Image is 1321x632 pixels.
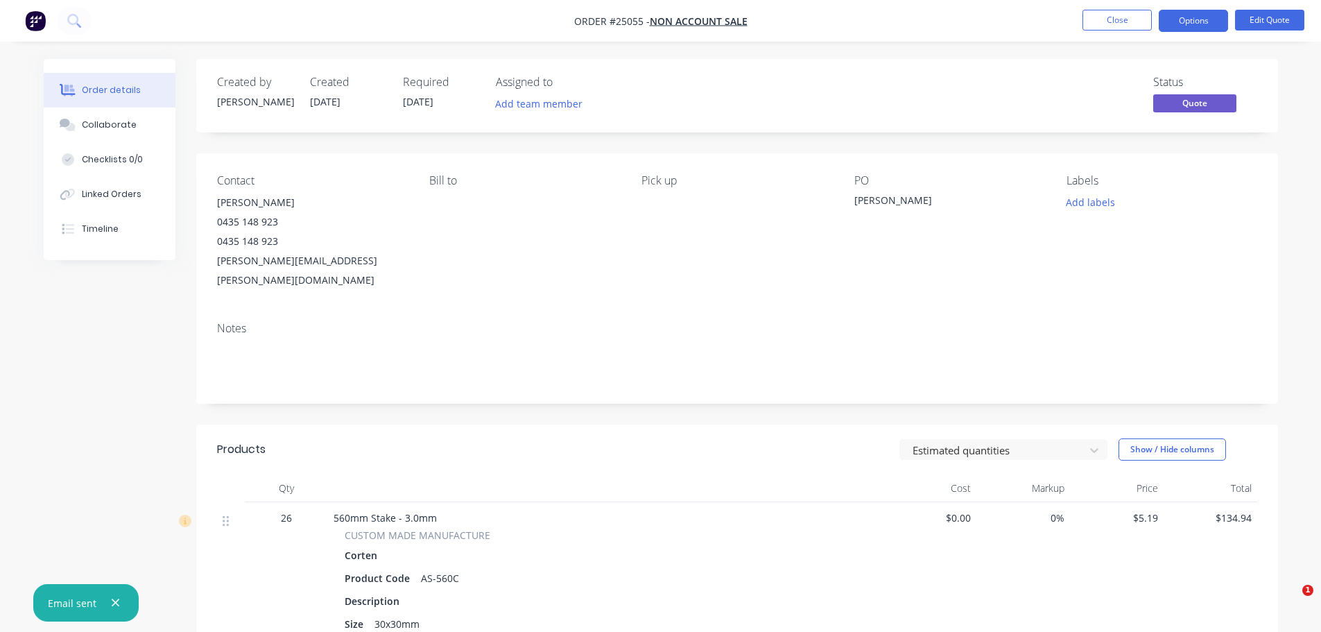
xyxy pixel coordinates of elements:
div: Status [1153,76,1257,89]
button: Add team member [487,94,589,113]
span: [DATE] [403,95,433,108]
div: [PERSON_NAME] [854,193,1028,212]
div: Product Code [345,568,415,588]
span: 1 [1302,585,1313,596]
div: AS-560C [415,568,465,588]
span: 0% [982,511,1064,525]
button: Linked Orders [44,177,175,212]
span: $0.00 [888,511,971,525]
span: Quote [1153,94,1236,112]
span: 560mm Stake - 3.0mm [334,511,437,524]
div: Qty [245,475,328,502]
div: Notes [217,322,1257,335]
div: [PERSON_NAME] [217,94,293,109]
div: Collaborate [82,119,137,131]
button: Checklists 0/0 [44,142,175,177]
iframe: Intercom live chat [1274,585,1307,618]
img: Factory [25,10,46,31]
button: Show / Hide columns [1119,438,1226,461]
div: [PERSON_NAME]0435 148 9230435 148 923[PERSON_NAME][EMAIL_ADDRESS][PERSON_NAME][DOMAIN_NAME] [217,193,407,290]
div: Created by [217,76,293,89]
div: [PERSON_NAME][EMAIL_ADDRESS][PERSON_NAME][DOMAIN_NAME] [217,251,407,290]
div: [PERSON_NAME] [217,193,407,212]
div: Timeline [82,223,119,235]
button: Add team member [496,94,590,113]
div: Markup [976,475,1070,502]
button: Add labels [1059,193,1123,212]
span: $134.94 [1169,511,1252,525]
div: Checklists 0/0 [82,153,143,166]
button: Timeline [44,212,175,246]
div: Cost [883,475,976,502]
span: CUSTOM MADE MANUFACTURE [345,528,490,543]
button: Collaborate [44,108,175,142]
button: Edit Quote [1235,10,1304,31]
div: Products [217,441,266,458]
a: NON ACCOUNT SALE [650,15,748,28]
span: $5.19 [1076,511,1158,525]
div: Linked Orders [82,188,141,200]
div: Contact [217,174,407,187]
span: 26 [281,511,292,525]
div: Corten [345,545,383,565]
div: Price [1070,475,1164,502]
div: Labels [1067,174,1257,187]
span: [DATE] [310,95,340,108]
div: Total [1164,475,1257,502]
div: Bill to [429,174,619,187]
span: Order #25055 - [574,15,650,28]
div: Order details [82,84,141,96]
button: Order details [44,73,175,108]
button: Close [1082,10,1152,31]
div: Email sent [48,596,96,610]
button: Options [1159,10,1228,32]
div: 0435 148 923 [217,212,407,232]
div: 0435 148 923 [217,232,407,251]
div: Pick up [641,174,831,187]
div: Description [345,591,405,611]
div: Created [310,76,386,89]
div: Required [403,76,479,89]
div: PO [854,174,1044,187]
div: Assigned to [496,76,634,89]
